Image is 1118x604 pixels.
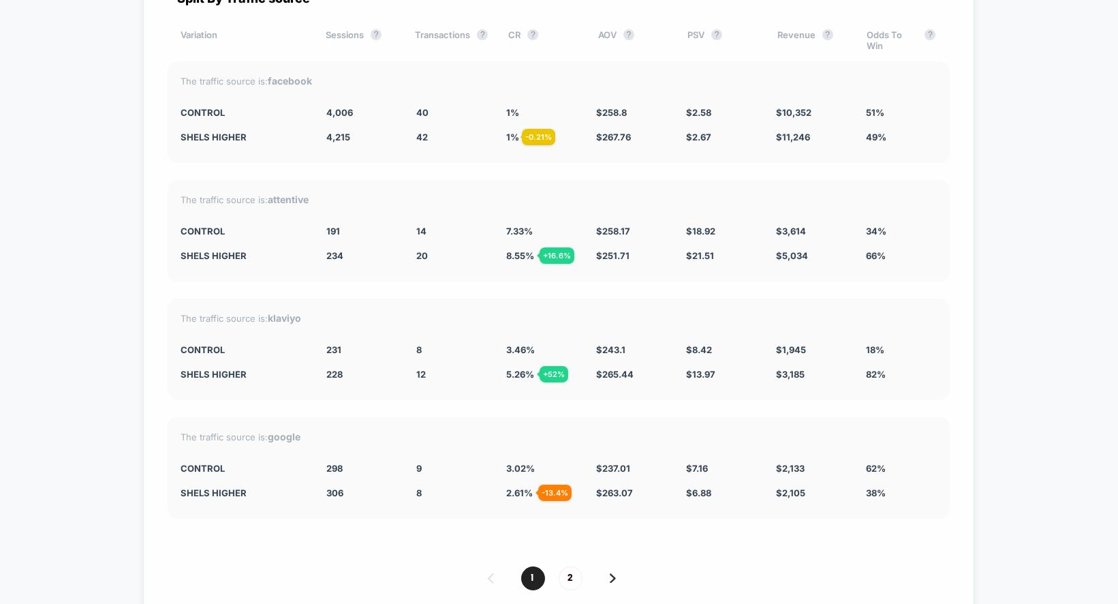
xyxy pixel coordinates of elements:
div: 82% [866,369,935,380]
div: 34% [866,226,935,237]
div: The traffic source is: [181,75,936,87]
span: $ 3,185 [776,369,805,380]
span: $ 7.16 [686,463,708,474]
span: $ 11,246 [776,132,810,142]
button: ? [527,29,538,40]
button: ? [371,29,382,40]
span: 12 [416,369,426,380]
span: 4,006 [326,107,353,118]
button: ? [711,29,722,40]
span: 20 [416,250,428,261]
div: shels higher [181,250,307,261]
span: 42 [416,132,428,142]
strong: google [268,431,301,442]
div: Sessions [326,29,394,51]
span: 3.02 % [506,463,535,474]
span: 1 % [506,132,519,142]
strong: attentive [268,194,309,205]
div: shels higher [181,132,307,142]
span: $ 21.51 [686,250,714,261]
span: 1 [521,567,545,590]
span: 8.55 % [506,250,534,261]
span: 191 [326,226,340,237]
div: Transactions [415,29,488,51]
span: $ 267.76 [596,132,631,142]
span: 234 [326,250,343,261]
div: PSV [687,29,756,51]
span: 5.26 % [506,369,534,380]
img: pagination forward [610,573,616,583]
span: $ 2.58 [686,107,711,118]
div: Revenue [777,29,846,51]
div: CR [508,29,577,51]
div: CONTROL [181,226,307,237]
div: 62% [866,463,935,474]
span: 2 [559,567,583,590]
button: ? [925,29,935,40]
span: $ 265.44 [596,369,634,380]
button: ? [822,29,833,40]
span: $ 1,945 [776,344,806,355]
span: $ 2,133 [776,463,805,474]
span: $ 10,352 [776,107,811,118]
div: 38% [866,487,935,498]
div: shels higher [181,369,307,380]
div: + 16.6 % [540,247,574,264]
span: $ 2,105 [776,487,805,498]
span: 9 [416,463,422,474]
span: 306 [326,487,343,498]
span: 3.46 % [506,344,535,355]
span: 8 [416,487,422,498]
span: 228 [326,369,343,380]
span: $ 6.88 [686,487,711,498]
div: - 0.21 % [522,129,555,145]
div: + 52 % [540,366,568,382]
span: $ 243.1 [596,344,625,355]
span: $ 258.17 [596,226,630,237]
div: 66% [866,250,935,261]
div: Variation [181,29,306,51]
strong: facebook [268,75,313,87]
div: 18% [866,344,935,355]
span: 1 % [506,107,519,118]
span: 7.33 % [506,226,533,237]
span: $ 3,614 [776,226,806,237]
div: - 13.4 % [538,485,572,501]
div: The traffic source is: [181,194,936,205]
span: 2.61 % [506,487,533,498]
div: CONTROL [181,107,307,118]
span: 4,215 [326,132,350,142]
span: $ 251.71 [596,250,630,261]
div: CONTROL [181,463,307,474]
span: 14 [416,226,426,237]
div: CONTROL [181,344,307,355]
span: $ 18.92 [686,226,715,237]
button: ? [477,29,488,40]
span: $ 2.67 [686,132,711,142]
span: 8 [416,344,422,355]
span: 40 [416,107,429,118]
span: $ 258.8 [596,107,627,118]
span: $ 263.07 [596,487,633,498]
div: AOV [598,29,667,51]
span: 298 [326,463,343,474]
button: ? [623,29,634,40]
span: 231 [326,344,341,355]
div: shels higher [181,487,307,498]
div: 51% [866,107,935,118]
span: $ 8.42 [686,344,712,355]
span: $ 13.97 [686,369,715,380]
span: $ 5,034 [776,250,808,261]
div: 49% [866,132,935,142]
div: Odds To Win [867,29,935,51]
span: $ 237.01 [596,463,630,474]
strong: klaviyo [268,312,302,324]
div: The traffic source is: [181,312,936,324]
div: The traffic source is: [181,431,936,442]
